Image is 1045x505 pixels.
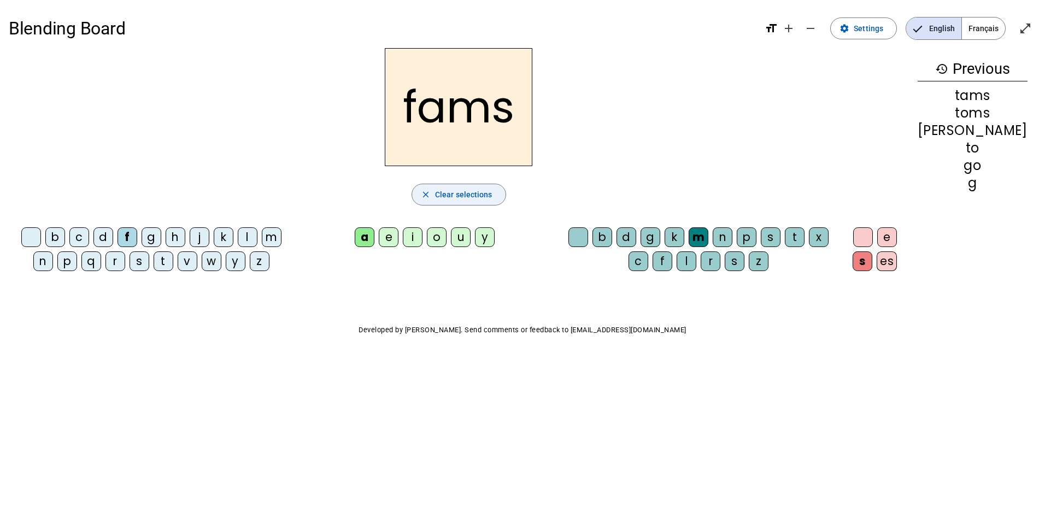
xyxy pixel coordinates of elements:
[906,17,961,39] span: English
[830,17,897,39] button: Settings
[761,227,780,247] div: s
[935,62,948,75] mat-icon: history
[379,227,398,247] div: e
[421,190,431,199] mat-icon: close
[69,227,89,247] div: c
[262,227,281,247] div: m
[854,22,883,35] span: Settings
[962,17,1005,39] span: Français
[214,227,233,247] div: k
[154,251,173,271] div: t
[778,17,800,39] button: Increase font size
[190,227,209,247] div: j
[412,184,506,205] button: Clear selections
[617,227,636,247] div: d
[45,227,65,247] div: b
[800,17,821,39] button: Decrease font size
[918,159,1028,172] div: go
[130,251,149,271] div: s
[918,124,1028,137] div: [PERSON_NAME]
[629,251,648,271] div: c
[238,227,257,247] div: l
[809,227,829,247] div: x
[689,227,708,247] div: m
[451,227,471,247] div: u
[918,57,1028,81] h3: Previous
[918,89,1028,102] div: tams
[403,227,422,247] div: i
[839,24,849,33] mat-icon: settings
[592,227,612,247] div: b
[782,22,795,35] mat-icon: add
[81,251,101,271] div: q
[1019,22,1032,35] mat-icon: open_in_full
[202,251,221,271] div: w
[142,227,161,247] div: g
[701,251,720,271] div: r
[9,11,756,46] h1: Blending Board
[906,17,1006,40] mat-button-toggle-group: Language selection
[9,324,1036,337] p: Developed by [PERSON_NAME]. Send comments or feedback to [EMAIL_ADDRESS][DOMAIN_NAME]
[918,142,1028,155] div: to
[653,251,672,271] div: f
[918,107,1028,120] div: toms
[725,251,744,271] div: s
[765,22,778,35] mat-icon: format_size
[118,227,137,247] div: f
[749,251,768,271] div: z
[804,22,817,35] mat-icon: remove
[105,251,125,271] div: r
[385,48,532,166] h2: fams
[355,227,374,247] div: a
[853,251,872,271] div: s
[1014,17,1036,39] button: Enter full screen
[677,251,696,271] div: l
[166,227,185,247] div: h
[178,251,197,271] div: v
[877,251,897,271] div: es
[226,251,245,271] div: y
[665,227,684,247] div: k
[877,227,897,247] div: e
[475,227,495,247] div: y
[713,227,732,247] div: n
[785,227,805,247] div: t
[435,188,492,201] span: Clear selections
[57,251,77,271] div: p
[918,177,1028,190] div: g
[33,251,53,271] div: n
[93,227,113,247] div: d
[250,251,269,271] div: z
[737,227,756,247] div: p
[641,227,660,247] div: g
[427,227,447,247] div: o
